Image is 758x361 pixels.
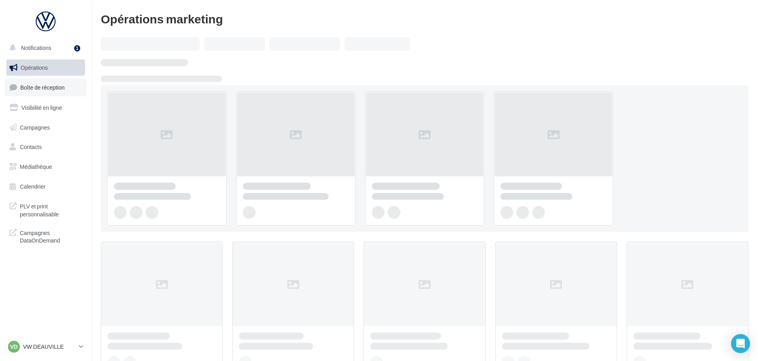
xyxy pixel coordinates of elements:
button: Notifications 1 [5,40,83,56]
a: Calendrier [5,178,87,195]
a: Campagnes [5,119,87,136]
a: Visibilité en ligne [5,99,87,116]
div: 1 [74,45,80,52]
div: Opérations marketing [101,13,748,25]
span: Campagnes [20,124,50,130]
a: Contacts [5,139,87,155]
a: VD VW DEAUVILLE [6,339,85,354]
span: Visibilité en ligne [21,104,62,111]
span: VD [10,343,17,351]
span: Boîte de réception [20,84,65,91]
p: VW DEAUVILLE [23,343,76,351]
span: Notifications [21,44,51,51]
a: Campagnes DataOnDemand [5,224,87,248]
div: Open Intercom Messenger [731,334,750,353]
a: Opérations [5,59,87,76]
span: Médiathèque [20,163,52,170]
span: Calendrier [20,183,46,190]
span: Campagnes DataOnDemand [20,227,82,244]
span: PLV et print personnalisable [20,201,82,218]
a: PLV et print personnalisable [5,198,87,221]
a: Boîte de réception [5,79,87,96]
span: Opérations [21,64,48,71]
span: Contacts [20,143,42,150]
a: Médiathèque [5,159,87,175]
